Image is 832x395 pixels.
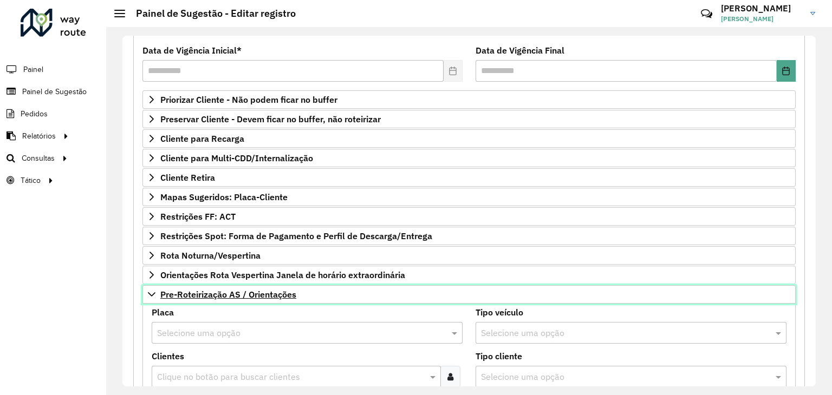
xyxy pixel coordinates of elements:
[125,8,296,19] h2: Painel de Sugestão - Editar registro
[142,227,796,245] a: Restrições Spot: Forma de Pagamento e Perfil de Descarga/Entrega
[23,64,43,75] span: Painel
[142,285,796,304] a: Pre-Roteirização AS / Orientações
[142,110,796,128] a: Preservar Cliente - Devem ficar no buffer, não roteirizar
[142,149,796,167] a: Cliente para Multi-CDD/Internalização
[160,232,432,240] span: Restrições Spot: Forma de Pagamento e Perfil de Descarga/Entrega
[160,95,337,104] span: Priorizar Cliente - Não podem ficar no buffer
[21,175,41,186] span: Tático
[142,246,796,265] a: Rota Noturna/Vespertina
[695,2,718,25] a: Contato Rápido
[160,173,215,182] span: Cliente Retira
[160,154,313,162] span: Cliente para Multi-CDD/Internalização
[142,129,796,148] a: Cliente para Recarga
[22,153,55,164] span: Consultas
[22,86,87,97] span: Painel de Sugestão
[152,350,184,363] label: Clientes
[721,3,802,14] h3: [PERSON_NAME]
[22,130,56,142] span: Relatórios
[21,108,48,120] span: Pedidos
[160,193,288,201] span: Mapas Sugeridos: Placa-Cliente
[152,306,174,319] label: Placa
[160,251,261,260] span: Rota Noturna/Vespertina
[160,271,405,279] span: Orientações Rota Vespertina Janela de horário extraordinária
[142,188,796,206] a: Mapas Sugeridos: Placa-Cliente
[160,134,244,143] span: Cliente para Recarga
[476,350,522,363] label: Tipo cliente
[142,90,796,109] a: Priorizar Cliente - Não podem ficar no buffer
[721,14,802,24] span: [PERSON_NAME]
[142,266,796,284] a: Orientações Rota Vespertina Janela de horário extraordinária
[142,168,796,187] a: Cliente Retira
[142,44,242,57] label: Data de Vigência Inicial
[476,306,523,319] label: Tipo veículo
[160,212,236,221] span: Restrições FF: ACT
[777,60,796,82] button: Choose Date
[160,290,296,299] span: Pre-Roteirização AS / Orientações
[160,115,381,123] span: Preservar Cliente - Devem ficar no buffer, não roteirizar
[142,207,796,226] a: Restrições FF: ACT
[476,44,564,57] label: Data de Vigência Final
